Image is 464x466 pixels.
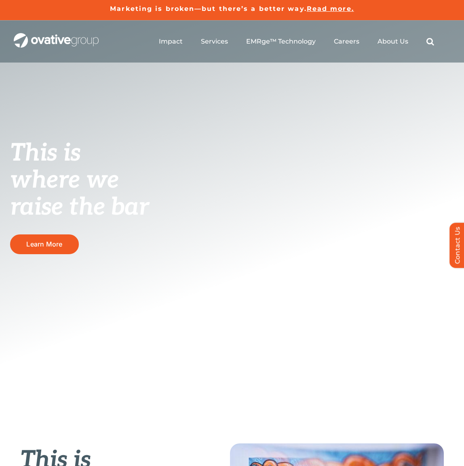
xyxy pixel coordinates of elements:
[26,240,62,248] span: Learn More
[10,234,79,254] a: Learn More
[10,139,80,168] span: This is
[334,38,359,46] a: Careers
[426,38,434,46] a: Search
[378,38,408,46] a: About Us
[159,29,434,54] nav: Menu
[201,38,228,46] a: Services
[159,38,183,46] a: Impact
[110,5,307,13] a: Marketing is broken—but there’s a better way.
[10,166,149,222] span: where we raise the bar
[14,32,99,40] a: OG_Full_horizontal_WHT
[246,38,316,46] a: EMRge™ Technology
[307,5,354,13] a: Read more.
